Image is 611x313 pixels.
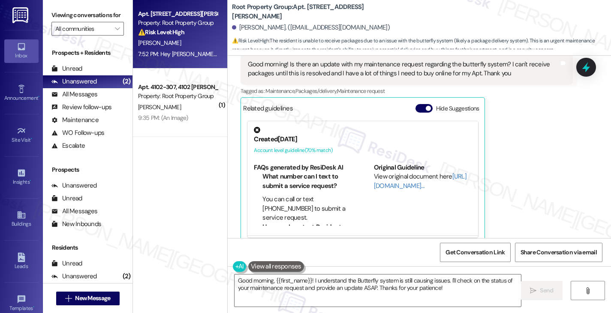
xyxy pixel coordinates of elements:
[4,208,39,231] a: Buildings
[138,28,184,36] strong: ⚠️ Risk Level: High
[51,207,97,216] div: All Messages
[235,274,521,307] textarea: Good morning, {{first_name}}! I understand the Butterfly system is still causing issues. I'll che...
[51,220,101,229] div: New Inbounds
[248,60,559,78] div: Good morning! Is there an update with my maintenance request regarding the butterfly system? I ca...
[374,172,467,190] a: [URL][DOMAIN_NAME]…
[138,9,217,18] div: Apt. [STREET_ADDRESS][PERSON_NAME]
[51,128,104,137] div: WO Follow-ups
[75,294,110,303] span: New Message
[51,90,97,99] div: All Messages
[262,223,352,241] li: How can I contact Resident Support?
[521,281,563,300] button: Send
[232,36,611,55] span: : The resident is unable to receive packages due to an issue with the butterfly system (likely a ...
[254,135,472,144] div: Created [DATE]
[138,103,181,111] span: [PERSON_NAME]
[65,295,72,302] i: 
[51,141,85,150] div: Escalate
[120,270,133,283] div: (2)
[521,248,597,257] span: Share Conversation via email
[43,165,132,174] div: Prospects
[232,23,390,32] div: [PERSON_NAME]. ([EMAIL_ADDRESS][DOMAIN_NAME])
[33,304,34,310] span: •
[241,85,572,97] div: Tagged as:
[51,77,97,86] div: Unanswered
[254,163,343,172] b: FAQs generated by ResiDesk AI
[262,172,352,191] li: What number can I text to submit a service request?
[138,83,217,92] div: Apt. 4102-307, 4102 [PERSON_NAME]
[138,50,499,58] div: 7:52 PM: Hey [PERSON_NAME], we appreciate your text! We'll be back at 11AM to help you out. If th...
[515,243,602,262] button: Share Conversation via email
[51,272,97,281] div: Unanswered
[540,286,553,295] span: Send
[51,181,97,190] div: Unanswered
[138,39,181,47] span: [PERSON_NAME]
[530,287,536,294] i: 
[55,22,110,36] input: All communities
[4,166,39,189] a: Insights •
[243,104,293,116] div: Related guidelines
[138,92,217,101] div: Property: Root Property Group
[232,3,403,21] b: Root Property Group: Apt. [STREET_ADDRESS][PERSON_NAME]
[51,103,111,112] div: Review follow-ups
[436,104,479,113] label: Hide Suggestions
[295,87,337,95] span: Packages/delivery ,
[584,287,591,294] i: 
[232,37,269,44] strong: ⚠️ Risk Level: High
[43,48,132,57] div: Prospects + Residents
[254,146,472,155] div: Account level guideline ( 70 % match)
[4,124,39,147] a: Site Visit •
[440,243,510,262] button: Get Conversation Link
[138,114,188,122] div: 9:35 PM: (An Image)
[56,292,120,305] button: New Message
[30,178,31,184] span: •
[115,25,120,32] i: 
[12,7,30,23] img: ResiDesk Logo
[138,18,217,27] div: Property: Root Property Group
[51,64,82,73] div: Unread
[51,116,99,125] div: Maintenance
[445,248,505,257] span: Get Conversation Link
[4,250,39,273] a: Leads
[38,94,39,100] span: •
[31,136,32,142] span: •
[4,39,39,63] a: Inbox
[262,195,352,222] li: You can call or text [PHONE_NUMBER] to submit a service request.
[374,172,472,191] div: View original document here
[374,163,424,172] b: Original Guideline
[265,87,295,95] span: Maintenance ,
[120,75,133,88] div: (2)
[43,243,132,252] div: Residents
[51,194,82,203] div: Unread
[51,259,82,268] div: Unread
[51,9,124,22] label: Viewing conversations for
[337,87,385,95] span: Maintenance request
